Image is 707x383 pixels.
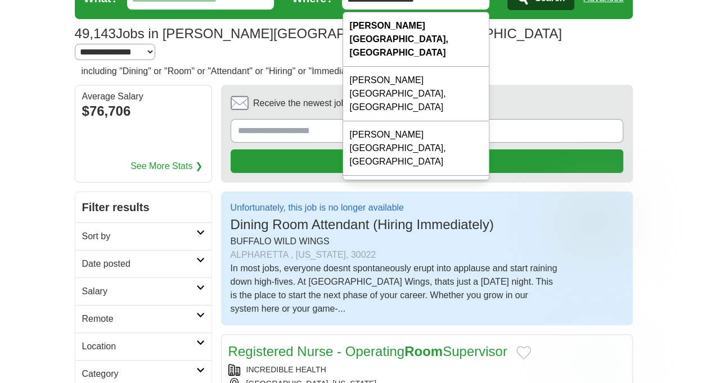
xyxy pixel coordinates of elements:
img: Placed App logo [567,201,623,243]
a: Remote [75,305,211,332]
iframe: Sign in with Google Dialog [476,11,696,126]
div: [PERSON_NAME][GEOGRAPHIC_DATA], [GEOGRAPHIC_DATA] [343,67,489,121]
div: In most jobs, everyone doesnt spontaneously erupt into applause and start raining down high-fives... [231,262,558,316]
a: Location [75,332,211,360]
a: Sort by [75,222,211,250]
h2: Sort by [82,230,196,243]
strong: Room [404,344,443,359]
div: Average Salary [82,92,205,101]
a: Date posted [75,250,211,277]
a: See More Stats ❯ [130,159,202,173]
h2: Location [82,340,196,353]
div: INCREDIBLE HEALTH [228,364,560,376]
span: Dining Room Attendant (Hiring Immediately) [231,217,494,232]
span: Receive the newest jobs for this search : [253,97,445,110]
span: 49,143 [75,24,116,44]
a: Salary [75,277,211,305]
h2: Date posted [82,257,196,271]
h1: Jobs in [PERSON_NAME][GEOGRAPHIC_DATA], [GEOGRAPHIC_DATA] [75,26,562,41]
div: BUFFALO WILD WINGS [231,235,558,262]
div: $76,706 [82,101,205,121]
div: ALPHARETTA , [US_STATE], 30022 [231,248,558,262]
h2: Filter results [75,192,211,222]
h2: Salary [82,285,196,298]
button: Create alert [231,149,623,173]
button: Add to favorite jobs [516,346,531,359]
h2: including "Dining" or "Room" or "Attendant" or "Hiring" or "Immediately" [82,65,400,78]
div: [GEOGRAPHIC_DATA], [GEOGRAPHIC_DATA] [343,176,489,217]
a: Registered Nurse - OperatingRoomSupervisor [228,344,507,359]
h2: Category [82,367,196,381]
strong: [PERSON_NAME][GEOGRAPHIC_DATA], [GEOGRAPHIC_DATA] [350,21,448,57]
p: Unfortunately, this job is no longer available [231,201,494,215]
h2: Remote [82,312,196,326]
div: [PERSON_NAME][GEOGRAPHIC_DATA], [GEOGRAPHIC_DATA] [343,121,489,176]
